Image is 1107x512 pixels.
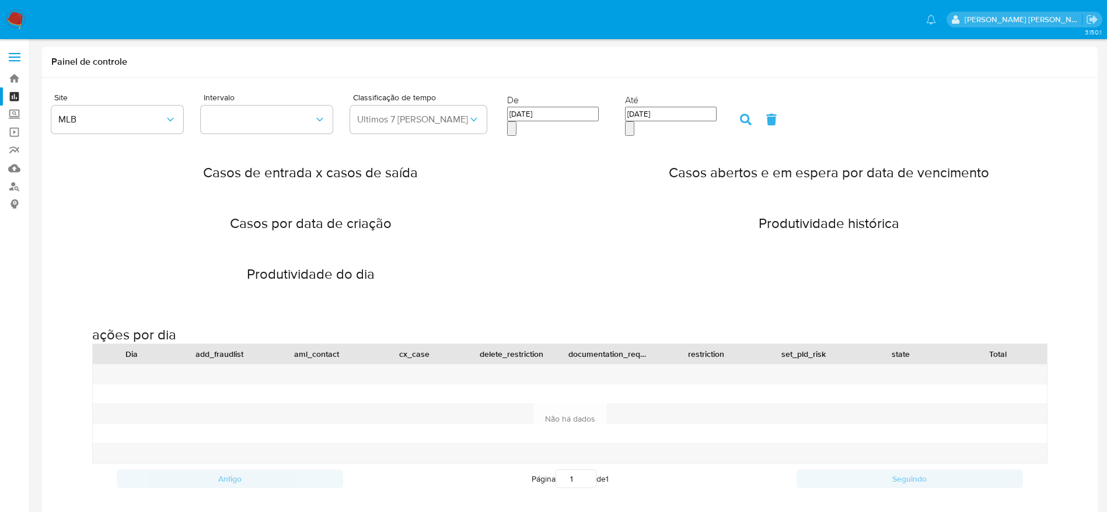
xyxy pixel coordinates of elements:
[621,215,1036,232] h2: Produtividade histórica
[606,473,609,485] span: 1
[797,469,1023,488] button: Seguindo
[965,14,1082,25] p: lucas.santiago@mercadolivre.com
[958,348,1039,360] div: Total
[276,348,357,360] div: aml_contact
[350,106,487,134] button: Ultimos 7 [PERSON_NAME]
[532,469,609,488] span: Página de
[471,348,552,360] div: delete_restriction
[621,164,1036,181] h2: Casos abertos e em espera por data de vencimento
[58,114,165,125] span: MLB
[179,348,260,360] div: add_fraudlist
[926,15,936,24] a: Notificações
[103,164,518,181] h2: Casos de entrada x casos de saída
[625,93,638,106] label: Até
[568,348,649,360] div: documentation_requested
[51,106,183,134] button: MLB
[357,114,468,125] span: Ultimos 7 [PERSON_NAME]
[117,469,343,488] button: Antigo
[507,93,519,106] label: De
[666,348,747,360] div: restriction
[373,348,455,360] div: cx_case
[353,93,507,101] span: Classificação de tempo
[1086,13,1098,26] a: Sair
[860,348,941,360] div: state
[103,265,518,283] h2: Produtividade do dia
[763,348,844,360] div: set_pld_risk
[101,348,162,360] div: Dia
[204,93,353,101] span: Intervalo
[92,326,1047,343] h2: ações por dia
[51,56,1088,68] h1: Painel de controle
[54,93,204,101] span: Site
[103,215,518,232] h2: Casos por data de criação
